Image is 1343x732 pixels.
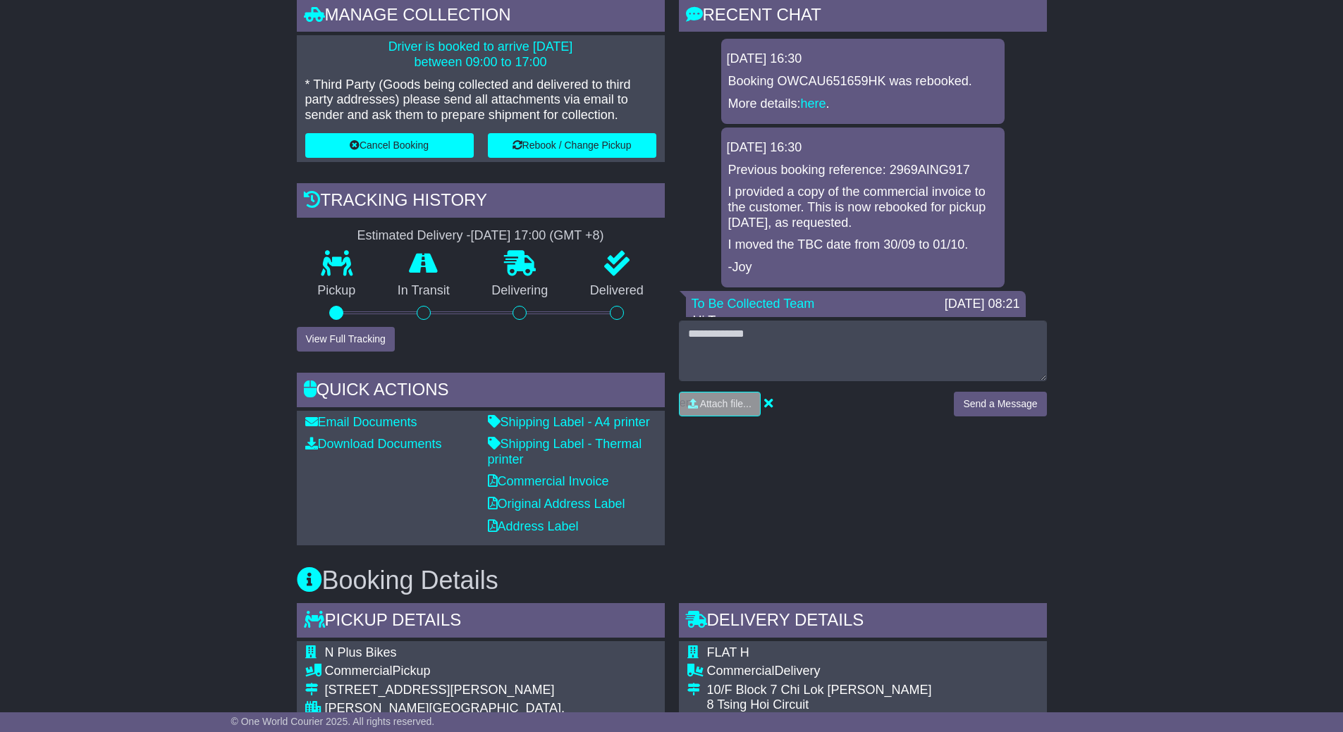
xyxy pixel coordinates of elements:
[488,519,579,533] a: Address Label
[707,683,932,698] div: 10/F Block 7 Chi Lok [PERSON_NAME]
[325,645,397,659] span: N Plus Bikes
[297,283,377,299] p: Pickup
[728,97,998,112] p: More details: .
[728,185,998,230] p: I provided a copy of the commercial invoice to the customer. This is now rebooked for pickup [DAT...
[305,437,442,451] a: Download Documents
[325,664,393,678] span: Commercial
[707,645,749,659] span: FLAT H
[488,437,642,466] a: Shipping Label - Thermal printer
[727,140,999,156] div: [DATE] 16:30
[231,716,435,727] span: © One World Courier 2025. All rights reserved.
[728,260,998,275] p: -Joy
[801,97,826,111] a: here
[707,664,775,678] span: Commercial
[569,283,665,299] p: Delivered
[376,283,471,299] p: In Transit
[471,283,570,299] p: Delivering
[728,237,998,253] p: I moved the TBC date from 30/09 to 01/10.
[945,297,1020,312] div: [DATE] 08:21
[297,327,395,352] button: View Full Tracking
[728,163,998,178] p: Previous booking reference: 2969AING917
[954,392,1046,416] button: Send a Message
[471,228,604,244] div: [DATE] 17:00 (GMT +8)
[305,133,474,158] button: Cancel Booking
[707,664,932,679] div: Delivery
[297,373,665,411] div: Quick Actions
[305,39,656,70] p: Driver is booked to arrive [DATE] between 09:00 to 17:00
[297,603,665,641] div: Pickup Details
[305,77,656,123] p: * Third Party (Goods being collected and delivered to third party addresses) please send all atta...
[297,228,665,244] div: Estimated Delivery -
[679,603,1047,641] div: Delivery Details
[707,697,932,713] div: 8 Tsing Hoi Circuit
[728,74,998,89] p: Booking OWCAU651659HK was rebooked.
[488,474,609,488] a: Commercial Invoice
[727,51,999,67] div: [DATE] 16:30
[325,701,656,731] div: [PERSON_NAME][GEOGRAPHIC_DATA], [GEOGRAPHIC_DATA]
[305,415,417,429] a: Email Documents
[297,183,665,221] div: Tracking history
[488,497,625,511] a: Original Address Label
[693,314,1019,329] p: Hi Team,
[325,683,656,698] div: [STREET_ADDRESS][PERSON_NAME]
[297,566,1047,595] h3: Booking Details
[692,297,815,311] a: To Be Collected Team
[488,415,650,429] a: Shipping Label - A4 printer
[325,664,656,679] div: Pickup
[488,133,656,158] button: Rebook / Change Pickup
